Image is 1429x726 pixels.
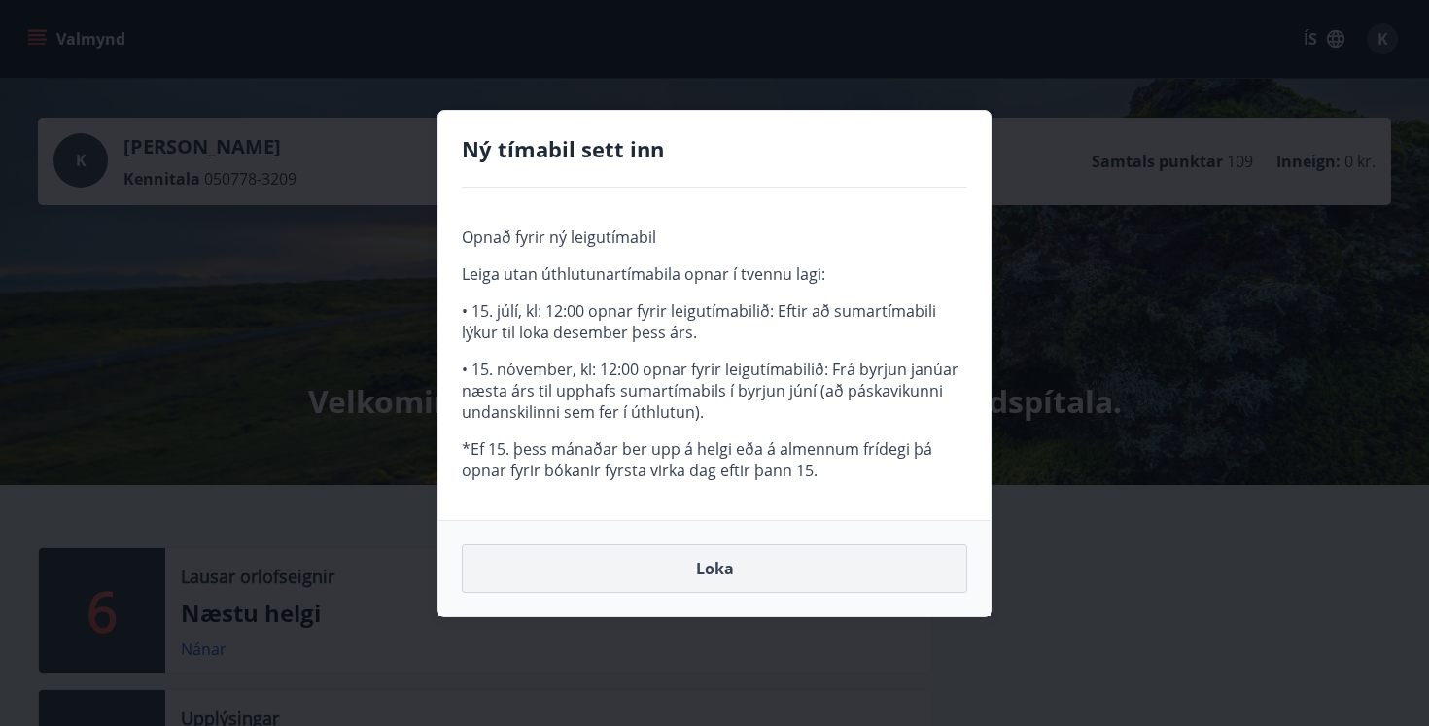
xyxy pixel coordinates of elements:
p: • 15. júlí, kl: 12:00 opnar fyrir leigutímabilið: Eftir að sumartímabili lýkur til loka desember ... [462,300,967,343]
p: *Ef 15. þess mánaðar ber upp á helgi eða á almennum frídegi þá opnar fyrir bókanir fyrsta virka d... [462,438,967,481]
h4: Ný tímabil sett inn [462,134,967,163]
p: • 15. nóvember, kl: 12:00 opnar fyrir leigutímabilið: Frá byrjun janúar næsta árs til upphafs sum... [462,359,967,423]
p: Leiga utan úthlutunartímabila opnar í tvennu lagi: [462,263,967,285]
button: Loka [462,544,967,593]
p: Opnað fyrir ný leigutímabil [462,226,967,248]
